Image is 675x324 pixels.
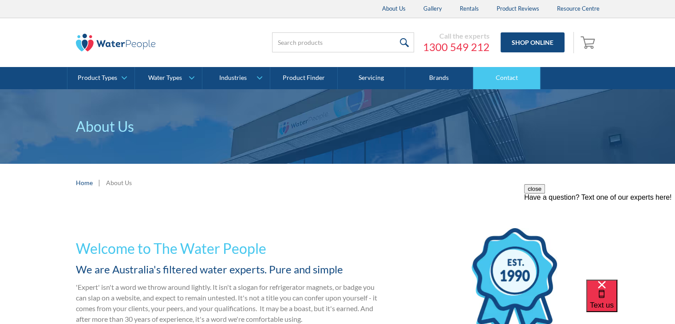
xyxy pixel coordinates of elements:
a: Industries [202,67,269,89]
a: Home [76,178,93,187]
img: The Water People [76,34,156,51]
img: shopping cart [580,35,597,49]
div: | [97,177,102,188]
a: Servicing [338,67,405,89]
a: 1300 549 212 [423,40,489,54]
input: Search products [272,32,414,52]
h1: Welcome to The Water People [76,238,379,259]
div: Call the experts [423,32,489,40]
div: Product Types [78,74,117,82]
div: Industries [219,74,246,82]
iframe: podium webchat widget bubble [586,280,675,324]
div: About Us [106,178,132,187]
a: Contact [473,67,541,89]
div: Water Types [148,74,182,82]
a: Product Types [67,67,134,89]
a: Open empty cart [578,32,600,53]
a: Water Types [135,67,202,89]
h2: We are Australia's filtered water experts. Pure and simple [76,261,379,277]
p: About Us [76,116,600,137]
a: Shop Online [501,32,564,52]
a: Product Finder [270,67,338,89]
a: Brands [405,67,473,89]
iframe: podium webchat widget prompt [524,184,675,291]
